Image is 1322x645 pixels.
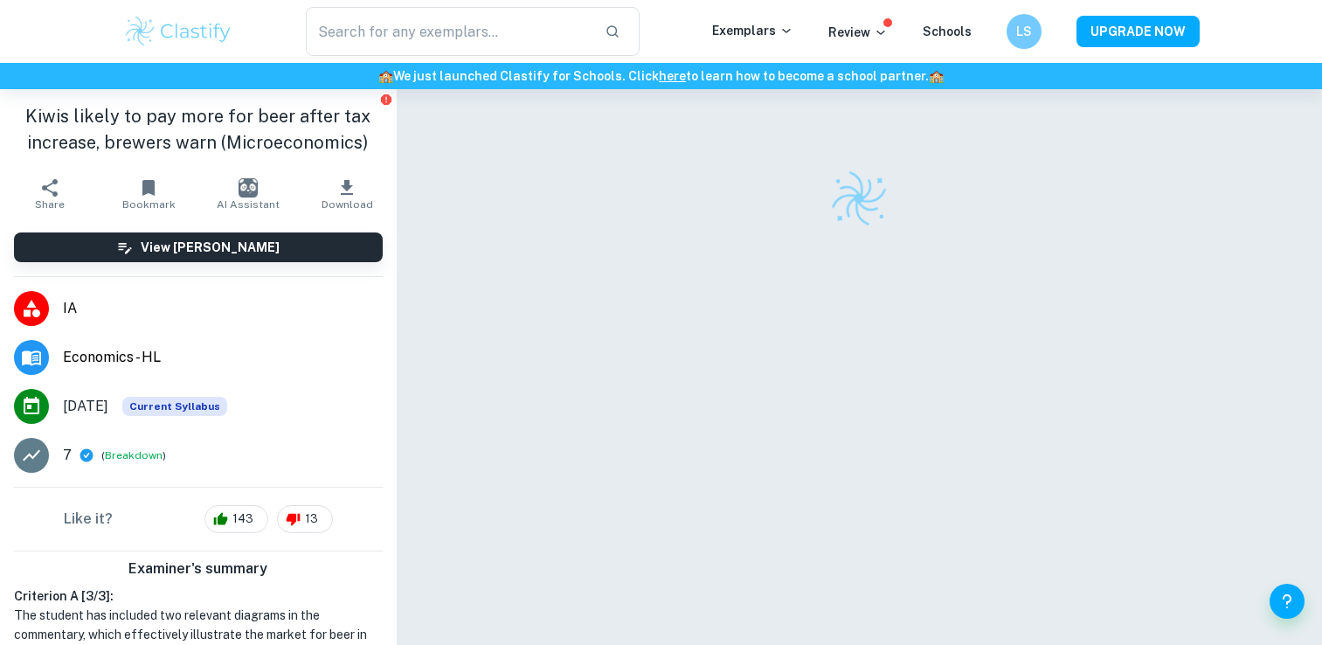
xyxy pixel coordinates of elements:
[105,447,163,463] button: Breakdown
[63,396,108,417] span: [DATE]
[277,505,333,533] div: 13
[297,170,396,218] button: Download
[122,198,176,211] span: Bookmark
[35,198,65,211] span: Share
[380,93,393,106] button: Report issue
[239,178,258,198] img: AI Assistant
[14,232,383,262] button: View [PERSON_NAME]
[1014,22,1034,41] h6: LS
[1270,584,1305,619] button: Help and Feedback
[99,170,197,218] button: Bookmark
[828,23,888,42] p: Review
[295,510,328,528] span: 13
[14,103,383,156] h1: Kiwis likely to pay more for beer after tax increase, brewers warn (Microeconomics)
[63,298,383,319] span: IA
[827,166,891,230] img: Clastify logo
[7,558,390,579] h6: Examiner's summary
[659,69,686,83] a: here
[63,445,72,466] p: 7
[306,7,592,56] input: Search for any exemplars...
[923,24,972,38] a: Schools
[14,586,383,606] h6: Criterion A [ 3 / 3 ]:
[322,198,373,211] span: Download
[141,238,280,257] h6: View [PERSON_NAME]
[101,447,166,464] span: ( )
[217,198,280,211] span: AI Assistant
[378,69,393,83] span: 🏫
[929,69,944,83] span: 🏫
[204,505,268,533] div: 143
[3,66,1319,86] h6: We just launched Clastify for Schools. Click to learn how to become a school partner.
[1076,16,1200,47] button: UPGRADE NOW
[122,397,227,416] div: This exemplar is based on the current syllabus. Feel free to refer to it for inspiration/ideas wh...
[1007,14,1042,49] button: LS
[123,14,234,49] img: Clastify logo
[223,510,263,528] span: 143
[122,397,227,416] span: Current Syllabus
[712,21,793,40] p: Exemplars
[64,509,113,530] h6: Like it?
[198,170,297,218] button: AI Assistant
[63,347,383,368] span: Economics - HL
